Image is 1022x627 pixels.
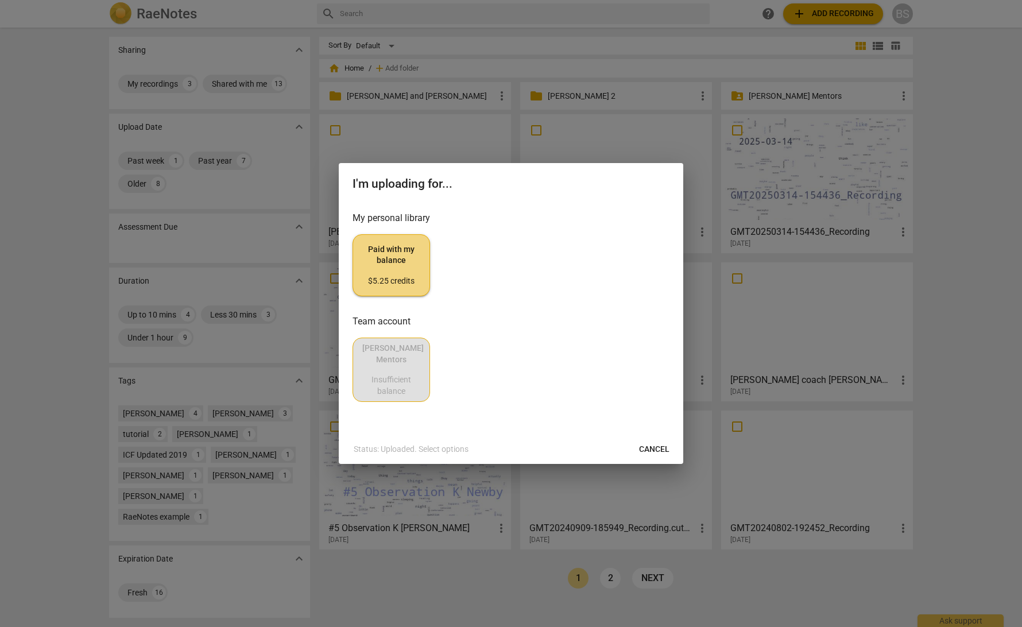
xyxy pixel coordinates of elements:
p: Status: Uploaded. Select options [354,443,469,455]
span: Paid with my balance [362,244,420,287]
h2: I'm uploading for... [353,177,669,191]
button: Cancel [630,439,679,459]
span: Cancel [639,444,669,455]
h3: Team account [353,315,669,328]
div: $5.25 credits [362,276,420,287]
h3: My personal library [353,211,669,225]
button: Paid with my balance$5.25 credits [353,234,430,296]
